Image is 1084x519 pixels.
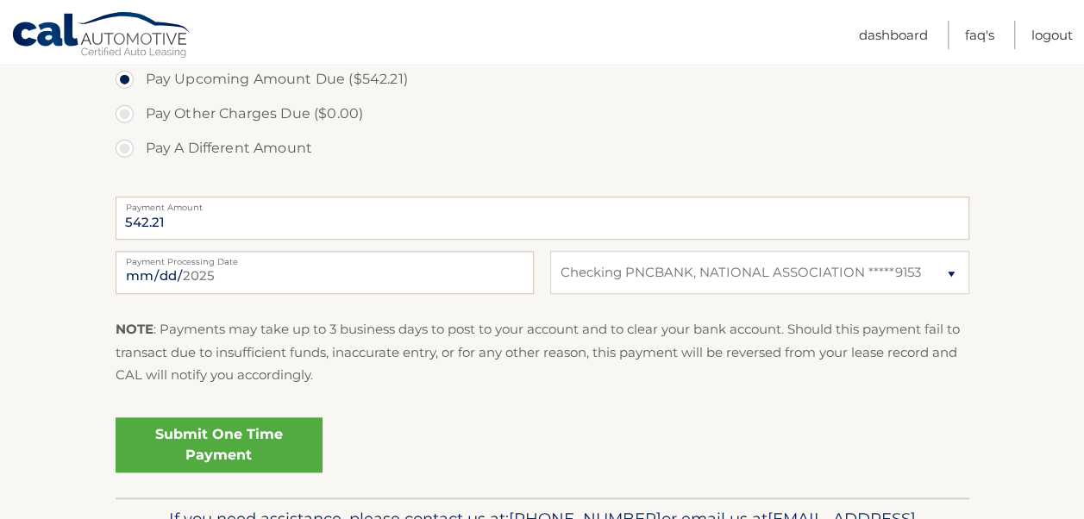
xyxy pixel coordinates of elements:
a: FAQ's [965,21,994,49]
strong: NOTE [116,321,154,337]
a: Submit One Time Payment [116,417,323,472]
input: Payment Amount [116,197,969,240]
a: Logout [1031,21,1073,49]
label: Pay A Different Amount [116,131,969,166]
label: Pay Other Charges Due ($0.00) [116,97,969,131]
a: Cal Automotive [11,11,192,61]
p: : Payments may take up to 3 business days to post to your account and to clear your bank account.... [116,318,969,386]
input: Payment Date [116,251,534,294]
a: Dashboard [859,21,928,49]
label: Pay Upcoming Amount Due ($542.21) [116,62,969,97]
label: Payment Amount [116,197,969,210]
label: Payment Processing Date [116,251,534,265]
